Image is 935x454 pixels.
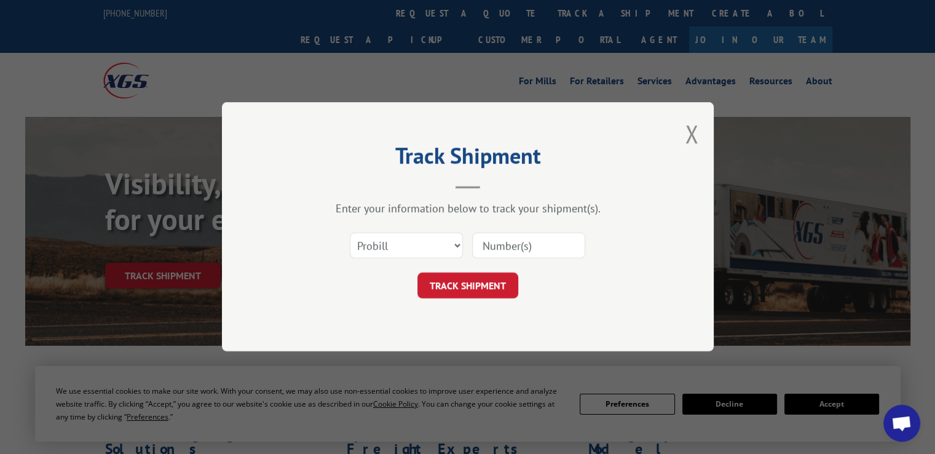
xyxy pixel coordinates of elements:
[685,117,698,150] button: Close modal
[472,233,585,259] input: Number(s)
[417,273,518,299] button: TRACK SHIPMENT
[883,405,920,442] div: Open chat
[283,147,652,170] h2: Track Shipment
[283,202,652,216] div: Enter your information below to track your shipment(s).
